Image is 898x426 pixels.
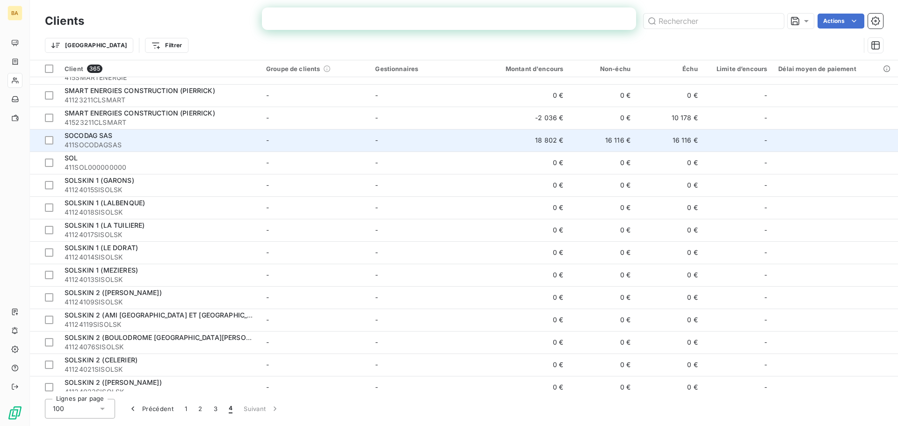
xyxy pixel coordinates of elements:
button: Filtrer [145,38,188,53]
span: SOLSKIN 1 (LA TUILIERE) [65,221,145,229]
td: 0 € [479,331,569,354]
div: Échu [642,65,698,72]
span: 41124013SISOLSK [65,275,255,284]
span: 41523211CLSMART [65,118,255,127]
td: 0 € [569,376,636,398]
h3: Clients [45,13,84,29]
td: 0 € [479,84,569,107]
td: 0 € [479,264,569,286]
button: Précédent [123,399,179,419]
iframe: Intercom live chat [866,394,889,417]
input: Rechercher [644,14,784,29]
iframe: Intercom live chat bannière [262,7,636,30]
span: - [375,181,378,189]
td: 0 € [479,174,569,196]
span: SOLSKIN 2 (AMI [GEOGRAPHIC_DATA] ET [GEOGRAPHIC_DATA]) [65,311,269,319]
td: 0 € [569,331,636,354]
span: - [764,315,767,325]
td: 0 € [569,309,636,331]
span: - [266,293,269,301]
td: 0 € [636,376,703,398]
td: 0 € [569,219,636,241]
td: 0 € [569,241,636,264]
span: - [266,383,269,391]
td: 0 € [636,152,703,174]
span: - [266,361,269,368]
td: 0 € [479,376,569,398]
div: Limite d’encours [709,65,768,72]
td: 0 € [569,174,636,196]
span: 41124015SISOLSK [65,185,255,195]
span: - [764,293,767,302]
span: SOLSKIN 2 (CELERIER) [65,356,138,364]
span: - [764,203,767,212]
span: SOLSKIN 2 ([PERSON_NAME]) [65,378,162,386]
span: - [764,248,767,257]
img: Logo LeanPay [7,405,22,420]
td: 18 802 € [479,129,569,152]
span: - [764,91,767,100]
td: 0 € [636,84,703,107]
td: 0 € [636,264,703,286]
span: - [764,270,767,280]
span: 41124023SISOLSK [65,387,255,397]
td: -2 036 € [479,107,569,129]
span: - [375,159,378,166]
span: - [375,316,378,324]
span: 41124076SISOLSK [65,342,255,352]
span: 415SMARTENERGIE [65,73,255,82]
span: 41123211CLSMART [65,95,255,105]
span: SMART ENERGIES CONSTRUCTION (PIERRICK) [65,109,215,117]
span: - [266,338,269,346]
td: 0 € [636,331,703,354]
td: 10 178 € [636,107,703,129]
span: 41124014SISOLSK [65,253,255,262]
td: 0 € [636,241,703,264]
div: Délai moyen de paiement [778,65,892,72]
span: Client [65,65,83,72]
td: 0 € [636,286,703,309]
span: - [266,114,269,122]
span: - [375,338,378,346]
span: 411SOL000000000 [65,163,255,172]
span: SOCODAG SAS [65,131,113,139]
div: Gestionnaires [375,65,473,72]
span: - [266,181,269,189]
span: - [266,203,269,211]
button: 2 [193,399,208,419]
button: Actions [818,14,864,29]
td: 0 € [479,219,569,241]
td: 0 € [569,286,636,309]
span: - [266,271,269,279]
button: 4 [223,399,238,419]
span: - [764,383,767,392]
button: [GEOGRAPHIC_DATA] [45,38,133,53]
span: - [266,226,269,234]
span: 41124119SISOLSK [65,320,255,329]
button: 3 [208,399,223,419]
span: - [266,316,269,324]
div: Non-échu [574,65,630,72]
span: - [764,113,767,123]
span: - [764,181,767,190]
span: - [375,248,378,256]
td: 0 € [569,196,636,219]
td: 0 € [569,84,636,107]
td: 16 116 € [636,129,703,152]
td: 0 € [636,219,703,241]
div: Montant d'encours [485,65,564,72]
span: SOLSKIN 2 (BOULODROME [GEOGRAPHIC_DATA][PERSON_NAME]) [65,333,279,341]
span: 411SOCODAGSAS [65,140,255,150]
span: - [375,361,378,368]
td: 0 € [636,174,703,196]
td: 0 € [636,196,703,219]
span: - [375,91,378,99]
td: 0 € [569,354,636,376]
span: SMART ENERGIES CONSTRUCTION (PIERRICK) [65,87,215,94]
span: - [266,248,269,256]
span: 41124018SISOLSK [65,208,255,217]
span: - [764,136,767,145]
span: - [375,114,378,122]
span: - [375,203,378,211]
span: - [375,136,378,144]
